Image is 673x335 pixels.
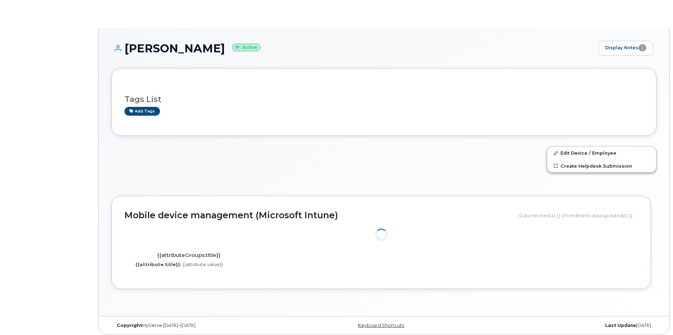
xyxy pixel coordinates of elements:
[547,160,656,172] a: Create Helpdesk Submission
[135,261,181,268] label: {{attribute.title}}:
[547,147,656,159] a: Edit Device / Employee
[605,323,636,328] strong: Last Update
[475,323,656,328] div: [DATE]
[130,252,248,258] h4: {{attributeGroups.title}}
[124,95,643,104] h3: Tags List
[519,209,638,222] div: Data fetched at {{ VM.mdmInfo.data.updatedAt }}
[639,44,646,51] span: 1
[111,42,595,54] h1: [PERSON_NAME]
[111,323,293,328] div: MyServe [DATE]–[DATE]
[117,323,142,328] strong: Copyright
[232,44,261,52] small: Active
[598,41,653,56] a: Display Notes1
[182,262,223,267] span: {{attribute.value}}
[124,107,160,116] a: Add tags
[124,211,514,220] h2: Mobile device management (Microsoft Intune)
[358,323,404,328] a: Keyboard Shortcuts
